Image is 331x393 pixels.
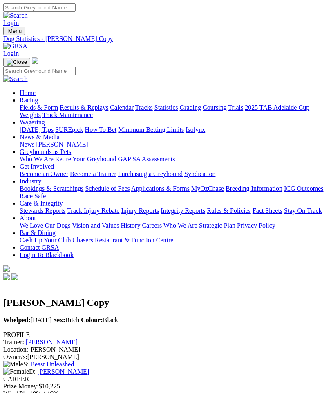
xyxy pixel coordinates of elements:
a: Fields & Form [20,104,58,111]
a: How To Bet [85,126,117,133]
a: Purchasing a Greyhound [118,170,183,177]
a: Fact Sheets [253,207,282,214]
div: [PERSON_NAME] [3,346,328,353]
a: Stay On Track [284,207,322,214]
a: Applications & Forms [131,185,190,192]
a: Login [3,19,19,26]
button: Toggle navigation [3,58,30,67]
a: Minimum Betting Limits [118,126,184,133]
div: $10,225 [3,383,328,390]
a: Home [20,89,36,96]
a: [PERSON_NAME] [37,368,89,375]
a: Vision and Values [72,222,119,229]
a: Who We Are [163,222,197,229]
b: Colour: [81,316,103,323]
a: Become an Owner [20,170,68,177]
a: Industry [20,178,41,185]
button: Toggle navigation [3,27,25,35]
a: Become a Trainer [70,170,116,177]
a: Beast Unleashed [30,361,74,368]
a: Breeding Information [226,185,282,192]
a: News [20,141,34,148]
a: Privacy Policy [237,222,275,229]
a: News & Media [20,133,60,140]
a: Racing [20,97,38,104]
span: Bitch [53,316,79,323]
span: [DATE] [3,316,51,323]
a: Stewards Reports [20,207,65,214]
span: Owner/s: [3,353,27,360]
a: Schedule of Fees [85,185,130,192]
a: Coursing [203,104,227,111]
div: About [20,222,328,229]
a: We Love Our Dogs [20,222,70,229]
span: D: [3,368,36,375]
a: About [20,215,36,221]
div: CAREER [3,375,328,383]
span: Menu [8,28,22,34]
a: History [121,222,140,229]
a: Greyhounds as Pets [20,148,71,155]
a: [DATE] Tips [20,126,54,133]
span: Prize Money: [3,383,39,390]
img: logo-grsa-white.png [3,265,10,272]
a: Contact GRSA [20,244,59,251]
div: Racing [20,104,328,119]
span: Trainer: [3,339,24,346]
div: Wagering [20,126,328,133]
img: Search [3,75,28,83]
input: Search [3,67,76,75]
img: facebook.svg [3,273,10,280]
a: Results & Replays [60,104,108,111]
a: 2025 TAB Adelaide Cup [245,104,309,111]
input: Search [3,3,76,12]
div: Greyhounds as Pets [20,156,328,163]
b: Sex: [53,316,65,323]
div: Care & Integrity [20,207,328,215]
a: Dog Statistics - [PERSON_NAME] Copy [3,35,328,43]
a: Syndication [184,170,215,177]
a: Trials [228,104,243,111]
a: ICG Outcomes [284,185,323,192]
h2: [PERSON_NAME] Copy [3,297,328,308]
a: Statistics [154,104,178,111]
img: Close [7,59,27,65]
a: Cash Up Your Club [20,237,71,244]
a: SUREpick [55,126,83,133]
a: Care & Integrity [20,200,63,207]
a: Injury Reports [121,207,159,214]
a: [PERSON_NAME] [26,339,78,346]
a: Race Safe [20,192,46,199]
a: Track Maintenance [42,111,93,118]
img: Search [3,12,28,19]
img: logo-grsa-white.png [32,57,38,64]
div: PROFILE [3,331,328,339]
a: Grading [180,104,201,111]
span: Black [81,316,118,323]
a: Login [3,50,19,57]
a: Isolynx [186,126,205,133]
a: Bookings & Scratchings [20,185,83,192]
div: News & Media [20,141,328,148]
a: Strategic Plan [199,222,235,229]
a: Integrity Reports [161,207,205,214]
img: Male [3,361,23,368]
a: Login To Blackbook [20,251,74,258]
a: Get Involved [20,163,54,170]
a: Careers [142,222,162,229]
img: GRSA [3,43,27,50]
a: Calendar [110,104,134,111]
a: Wagering [20,119,45,126]
img: Female [3,368,29,375]
a: Tracks [135,104,153,111]
a: Track Injury Rebate [67,207,119,214]
a: GAP SA Assessments [118,156,175,163]
img: twitter.svg [11,273,18,280]
div: Industry [20,185,328,200]
div: [PERSON_NAME] [3,353,328,361]
b: Whelped: [3,316,31,323]
a: Weights [20,111,41,118]
div: Get Involved [20,170,328,178]
span: Location: [3,346,28,353]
